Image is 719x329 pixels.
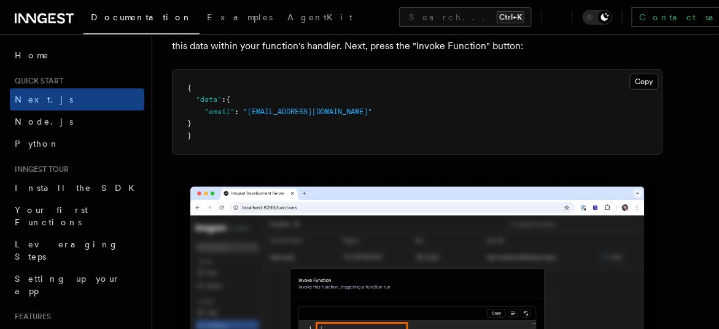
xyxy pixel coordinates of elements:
[204,107,235,116] span: "email"
[15,139,60,149] span: Python
[15,117,73,126] span: Node.js
[84,4,200,34] a: Documentation
[15,274,120,296] span: Setting up your app
[10,133,144,155] a: Python
[287,12,352,22] span: AgentKit
[10,164,69,174] span: Inngest tour
[10,199,144,233] a: Your first Functions
[207,12,273,22] span: Examples
[10,268,144,302] a: Setting up your app
[15,49,49,61] span: Home
[399,7,532,27] button: Search...Ctrl+K
[10,177,144,199] a: Install the SDK
[243,107,372,116] span: "[EMAIL_ADDRESS][DOMAIN_NAME]"
[10,312,51,322] span: Features
[10,44,144,66] a: Home
[200,4,280,33] a: Examples
[196,95,222,104] span: "data"
[497,11,524,23] kbd: Ctrl+K
[10,76,63,86] span: Quick start
[10,110,144,133] a: Node.js
[172,20,663,55] p: In the pop up editor, add your event payload data like the example below. This can be any JSON an...
[235,107,239,116] span: :
[280,4,360,33] a: AgentKit
[222,95,226,104] span: :
[226,95,230,104] span: {
[187,131,192,140] span: }
[187,83,192,92] span: {
[10,88,144,110] a: Next.js
[187,119,192,128] span: }
[10,233,144,268] a: Leveraging Steps
[15,95,73,104] span: Next.js
[91,12,192,22] span: Documentation
[15,205,88,227] span: Your first Functions
[630,74,659,90] button: Copy
[15,183,142,193] span: Install the SDK
[15,239,119,261] span: Leveraging Steps
[583,10,612,25] button: Toggle dark mode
